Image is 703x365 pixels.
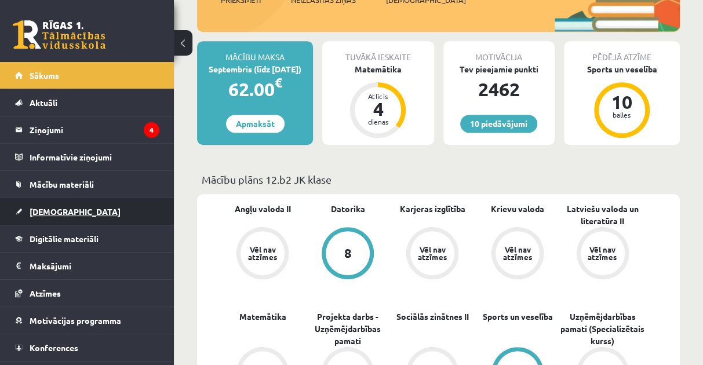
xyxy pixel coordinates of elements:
p: Mācību plāns 12.b2 JK klase [202,171,675,187]
div: Atlicis [360,93,395,100]
a: [DEMOGRAPHIC_DATA] [15,198,159,225]
a: Konferences [15,334,159,361]
div: balles [604,111,639,118]
div: Matemātika [322,63,434,75]
a: Sports un veselība 10 balles [564,63,680,140]
a: Krievu valoda [491,203,544,215]
a: Matemātika Atlicis 4 dienas [322,63,434,140]
a: 8 [305,227,391,282]
a: Motivācijas programma [15,307,159,334]
span: Atzīmes [30,288,61,298]
a: Datorika [330,203,365,215]
div: Septembris (līdz [DATE]) [197,63,313,75]
a: Karjeras izglītība [400,203,465,215]
a: Digitālie materiāli [15,225,159,252]
a: Projekta darbs - Uzņēmējdarbības pamati [305,311,391,347]
div: Tuvākā ieskaite [322,41,434,63]
a: Informatīvie ziņojumi [15,144,159,170]
div: Mācību maksa [197,41,313,63]
span: Konferences [30,342,78,353]
i: 4 [144,122,159,138]
legend: Ziņojumi [30,116,159,143]
div: Vēl nav atzīmes [416,246,449,261]
a: Uzņēmējdarbības pamati (Specializētais kurss) [560,311,645,347]
a: Atzīmes [15,280,159,306]
div: 2462 [443,75,555,103]
legend: Maksājumi [30,253,159,279]
a: Matemātika [239,311,286,323]
div: 8 [344,247,351,260]
a: Sākums [15,62,159,89]
a: Apmaksāt [226,115,285,133]
div: Vēl nav atzīmes [501,246,534,261]
div: Vēl nav atzīmes [587,246,619,261]
a: Latviešu valoda un literatūra II [560,203,645,227]
div: Vēl nav atzīmes [246,246,279,261]
a: Vēl nav atzīmes [390,227,475,282]
legend: Informatīvie ziņojumi [30,144,159,170]
a: Vēl nav atzīmes [560,227,645,282]
div: Tev pieejamie punkti [443,63,555,75]
span: Motivācijas programma [30,315,121,326]
span: € [275,74,282,91]
span: Sākums [30,70,59,81]
div: 62.00 [197,75,313,103]
div: dienas [360,118,395,125]
div: 4 [360,100,395,118]
a: Rīgas 1. Tālmācības vidusskola [13,20,105,49]
a: Maksājumi [15,253,159,279]
div: Motivācija [443,41,555,63]
a: Angļu valoda II [235,203,291,215]
a: Vēl nav atzīmes [220,227,305,282]
span: Mācību materiāli [30,179,94,189]
span: Digitālie materiāli [30,233,99,244]
a: Vēl nav atzīmes [475,227,560,282]
a: Sports un veselība [483,311,553,323]
a: Mācību materiāli [15,171,159,198]
a: Sociālās zinātnes II [396,311,469,323]
a: Aktuāli [15,89,159,116]
a: Ziņojumi4 [15,116,159,143]
span: Aktuāli [30,97,57,108]
a: 10 piedāvājumi [460,115,537,133]
div: 10 [604,93,639,111]
span: [DEMOGRAPHIC_DATA] [30,206,121,217]
div: Sports un veselība [564,63,680,75]
div: Pēdējā atzīme [564,41,680,63]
